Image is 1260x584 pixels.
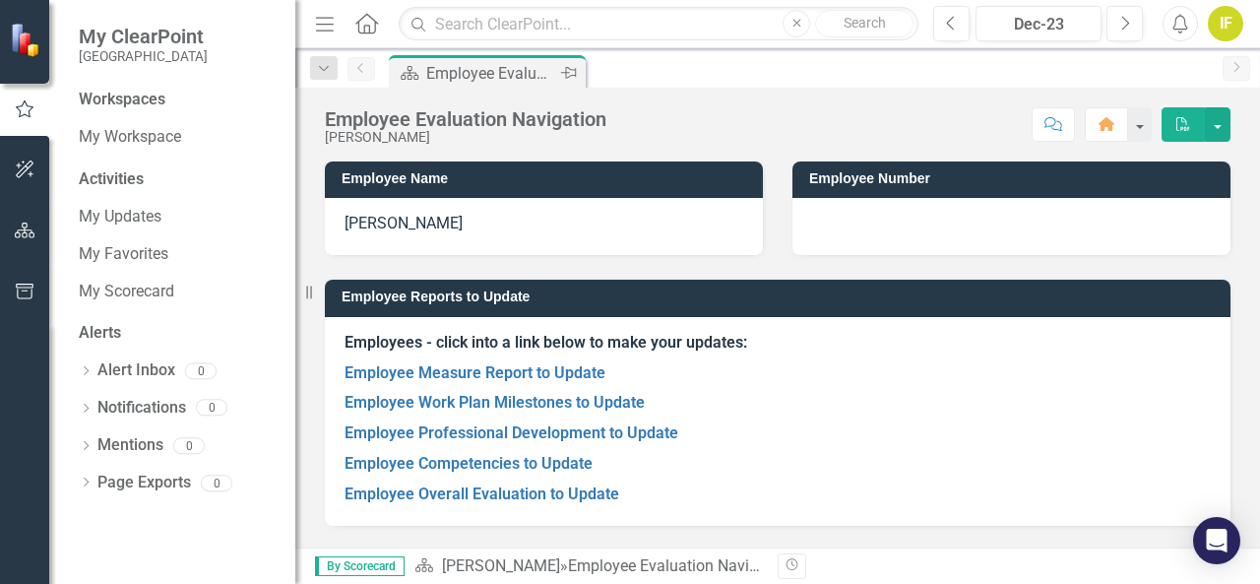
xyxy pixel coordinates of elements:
[345,363,605,382] a: Employee Measure Report to Update
[345,423,678,442] a: Employee Professional Development to Update
[844,15,886,31] span: Search
[10,23,44,57] img: ClearPoint Strategy
[325,130,606,145] div: [PERSON_NAME]
[97,397,186,420] a: Notifications
[79,322,276,345] div: Alerts
[976,6,1102,41] button: Dec-23
[809,171,1221,186] h3: Employee Number
[342,290,1221,304] h3: Employee Reports to Update
[399,7,918,41] input: Search ClearPoint...
[97,472,191,494] a: Page Exports
[442,556,560,575] a: [PERSON_NAME]
[201,475,232,491] div: 0
[982,13,1095,36] div: Dec-23
[325,108,606,130] div: Employee Evaluation Navigation
[568,556,793,575] div: Employee Evaluation Navigation
[79,168,276,191] div: Activities
[1208,6,1243,41] button: IF
[79,243,276,266] a: My Favorites
[79,25,208,48] span: My ClearPoint
[815,10,913,37] button: Search
[426,61,556,86] div: Employee Evaluation Navigation
[97,359,175,382] a: Alert Inbox
[315,556,405,576] span: By Scorecard
[1193,517,1240,564] div: Open Intercom Messenger
[345,333,747,352] strong: Employees - click into a link below to make your updates:
[185,362,217,379] div: 0
[79,126,276,149] a: My Workspace
[345,393,645,412] a: Employee Work Plan Milestones to Update
[173,437,205,454] div: 0
[79,281,276,303] a: My Scorecard
[97,434,163,457] a: Mentions
[79,48,208,64] small: [GEOGRAPHIC_DATA]
[79,206,276,228] a: My Updates
[414,555,763,578] div: »
[345,454,593,473] a: Employee Competencies to Update
[345,213,743,235] p: [PERSON_NAME]
[342,171,753,186] h3: Employee Name
[345,485,619,503] a: Employee Overall Evaluation to Update
[79,89,165,111] div: Workspaces
[196,400,227,417] div: 0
